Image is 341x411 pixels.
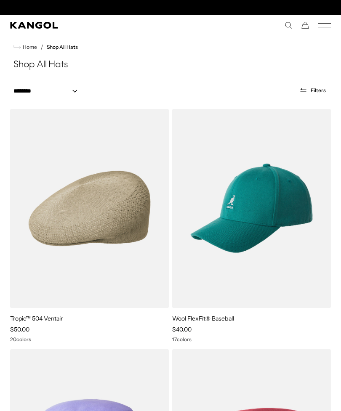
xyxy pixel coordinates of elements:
li: / [37,42,43,52]
button: Mobile Menu [318,21,331,29]
a: Home [13,43,37,51]
summary: Search here [285,21,292,29]
span: Filters [311,88,326,93]
div: 17 colors [172,337,331,342]
button: Cart [301,21,309,29]
div: 1 of 2 [84,4,257,11]
img: Tropic™ 504 Ventair [10,109,169,308]
span: Home [21,44,37,50]
a: Shop All Hats [47,44,78,50]
span: $40.00 [172,326,192,333]
a: Tropic™ 504 Ventair [10,315,63,322]
select: Sort by: Featured [10,87,86,95]
slideshow-component: Announcement bar [84,4,257,11]
img: Wool FlexFit® Baseball [172,109,331,308]
a: Kangol [10,22,170,29]
span: $50.00 [10,326,29,333]
div: 20 colors [10,337,169,342]
div: Announcement [84,4,257,11]
button: Open filters [294,87,331,94]
h1: Shop All Hats [10,59,331,72]
a: Wool FlexFit® Baseball [172,315,234,322]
